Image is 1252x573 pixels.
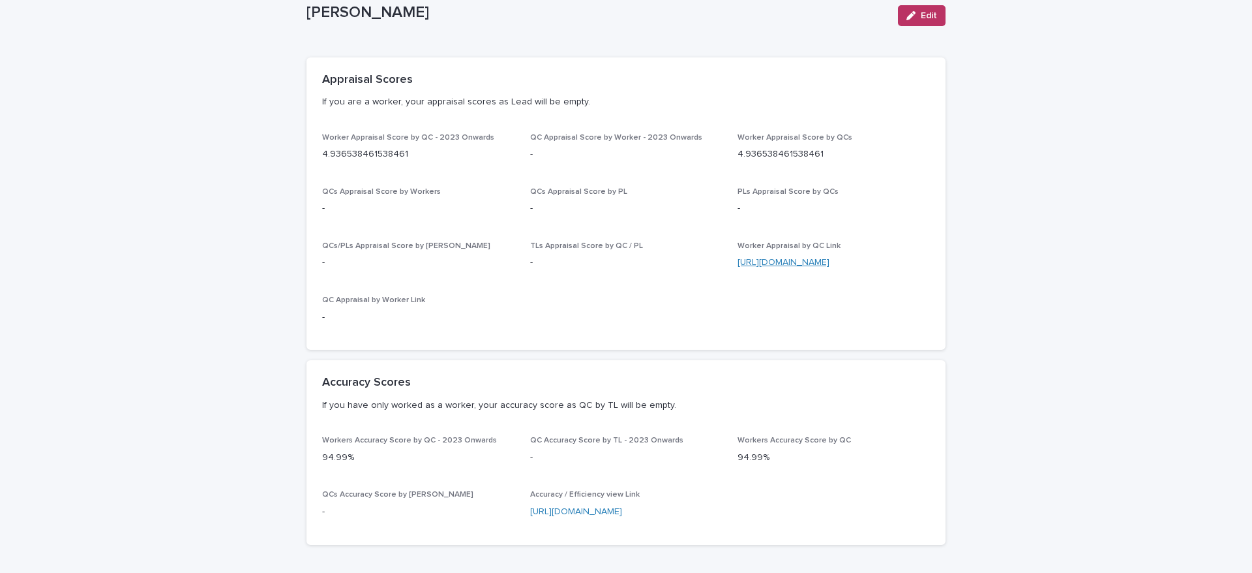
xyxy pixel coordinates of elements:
span: QC Accuracy Score by TL - 2023 Onwards [530,437,683,444]
span: QCs/PLs Appraisal Score by [PERSON_NAME] [322,242,490,250]
span: QCs Appraisal Score by Workers [322,188,441,196]
p: - [530,451,723,465]
a: [URL][DOMAIN_NAME] [530,507,622,516]
button: Edit [898,5,946,26]
p: 94.99% [322,451,514,465]
p: - [322,505,514,519]
span: Workers Accuracy Score by QC - 2023 Onwards [322,437,497,444]
p: - [322,202,514,215]
span: QC Appraisal Score by Worker - 2023 Onwards [530,134,702,142]
span: QCs Appraisal Score by PL [530,188,627,196]
p: 4.936538461538461 [738,147,930,161]
span: Accuracy / Efficiency view Link [530,491,640,499]
h2: Accuracy Scores [322,376,411,390]
p: If you have only worked as a worker, your accuracy score as QC by TL will be empty. [322,399,925,411]
span: PLs Appraisal Score by QCs [738,188,839,196]
p: - [530,256,723,270]
span: Workers Accuracy Score by QC [738,437,851,444]
span: Worker Appraisal by QC Link [738,242,841,250]
p: 4.936538461538461 [322,147,514,161]
p: - [530,202,723,215]
p: - [738,202,930,215]
p: - [530,147,723,161]
p: - [322,311,514,324]
span: TLs Appraisal Score by QC / PL [530,242,643,250]
p: 94.99% [738,451,930,465]
p: [PERSON_NAME] [306,3,887,22]
h2: Appraisal Scores [322,73,413,87]
span: Edit [921,11,937,20]
a: [URL][DOMAIN_NAME] [738,258,829,267]
span: QC Appraisal by Worker Link [322,296,425,304]
span: Worker Appraisal Score by QC - 2023 Onwards [322,134,494,142]
p: - [322,256,514,270]
span: Worker Appraisal Score by QCs [738,134,852,142]
span: QCs Accuracy Score by [PERSON_NAME] [322,491,473,499]
p: If you are a worker, your appraisal scores as Lead will be empty. [322,96,925,108]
